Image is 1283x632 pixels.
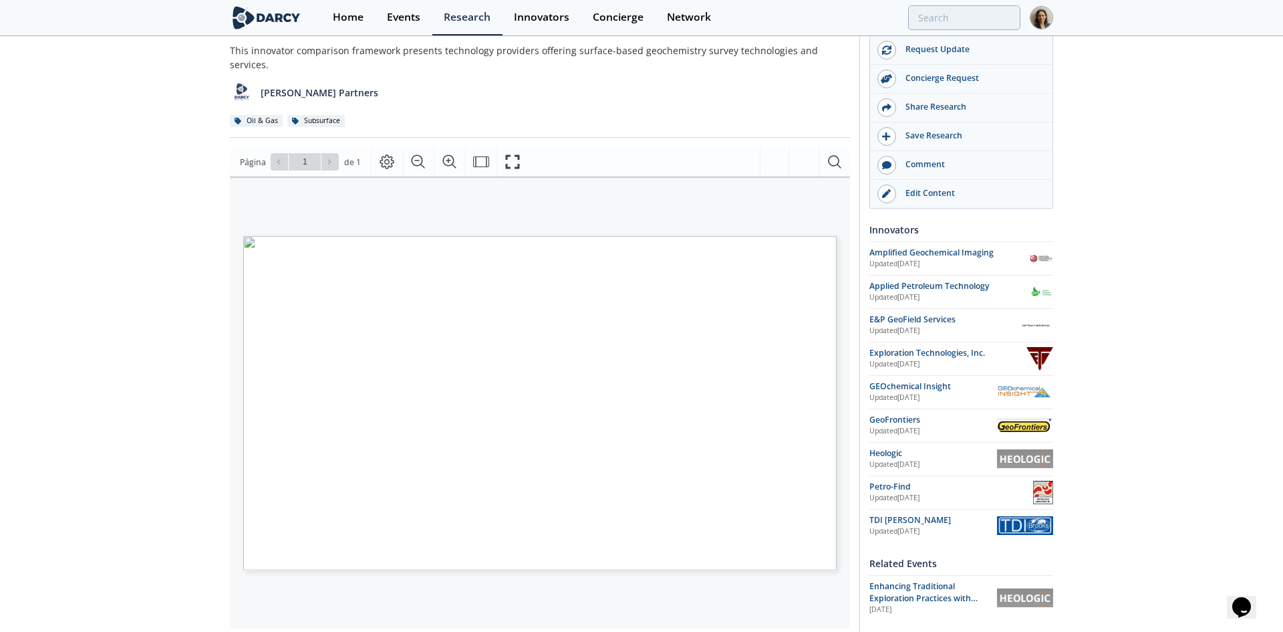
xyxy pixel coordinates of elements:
[869,247,1053,270] a: Amplified Geochemical Imaging Updated[DATE] Amplified Geochemical Imaging
[869,605,988,615] div: [DATE]
[869,280,1053,304] a: Applied Petroleum Technology Updated[DATE] Applied Petroleum Technology
[869,314,1053,337] a: E&P GeoField Services Updated[DATE] E&P GeoField Services
[869,292,1030,303] div: Updated [DATE]
[869,581,1053,616] a: Enhancing Traditional Exploration Practices with Novel Helium Survey Technology [DATE] Heologic
[869,581,978,629] span: Enhancing Traditional Exploration Practices with Novel Helium Survey Technology
[1030,247,1053,270] img: Amplified Geochemical Imaging
[287,115,345,127] div: Subsurface
[1030,6,1053,29] img: Profile
[869,414,1053,437] a: GeoFrontiers Updated[DATE] GeoFrontiers
[869,347,1053,371] a: Exploration Technologies, Inc. Updated[DATE] Exploration Technologies, Inc.
[387,12,420,23] div: Events
[869,414,997,426] div: GeoFrontiers
[869,493,1033,504] div: Updated [DATE]
[869,314,1019,326] div: E&P GeoField Services
[896,72,1046,84] div: Concierge Request
[230,6,303,29] img: logo-wide.svg
[444,12,490,23] div: Research
[869,326,1019,336] div: Updated [DATE]
[230,115,283,127] div: Oil & Gas
[333,12,364,23] div: Home
[870,180,1052,208] a: Edit Content
[1030,280,1053,304] img: Applied Petroleum Technology
[896,159,1046,171] div: Comment
[869,481,1053,504] a: Petro-Find Updated[DATE] Petro-Find
[997,386,1053,399] img: GEOchemical Insight
[997,419,1053,431] img: GeoFrontiers
[869,552,1053,575] div: Related Events
[593,12,644,23] div: Concierge
[869,481,1033,493] div: Petro-Find
[869,447,1053,471] a: Heologic Updated[DATE] Heologic
[514,12,569,23] div: Innovators
[869,447,997,459] div: Heologic
[869,247,1030,259] div: Amplified Geochemical Imaging
[261,86,378,100] p: [PERSON_NAME] Partners
[869,359,1026,370] div: Updated [DATE]
[997,516,1053,534] img: TDI Brooks
[1227,578,1270,619] iframe: chat widget
[869,459,997,470] div: Updated [DATE]
[869,526,997,537] div: Updated [DATE]
[1026,347,1053,371] img: Exploration Technologies, Inc.
[896,187,1046,199] div: Edit Content
[869,218,1053,241] div: Innovators
[896,130,1046,142] div: Save Research
[667,12,711,23] div: Network
[869,347,1026,359] div: Exploration Technologies, Inc.
[869,426,997,437] div: Updated [DATE]
[230,43,850,72] div: This innovator comparison framework presents technology providers offering surface-based geochemi...
[997,449,1053,468] img: Heologic
[896,43,1046,56] div: Request Update
[869,280,1030,292] div: Applied Petroleum Technology
[869,514,1053,538] a: TDI [PERSON_NAME] Updated[DATE] TDI Brooks
[869,259,1030,270] div: Updated [DATE]
[896,101,1046,113] div: Share Research
[869,381,997,393] div: GEOchemical Insight
[1033,481,1053,504] img: Petro-Find
[869,381,1053,404] a: GEOchemical Insight Updated[DATE] GEOchemical Insight
[869,514,997,526] div: TDI [PERSON_NAME]
[997,589,1053,607] img: Heologic
[1019,314,1053,337] img: E&P GeoField Services
[869,393,997,403] div: Updated [DATE]
[908,5,1020,30] input: Advanced Search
